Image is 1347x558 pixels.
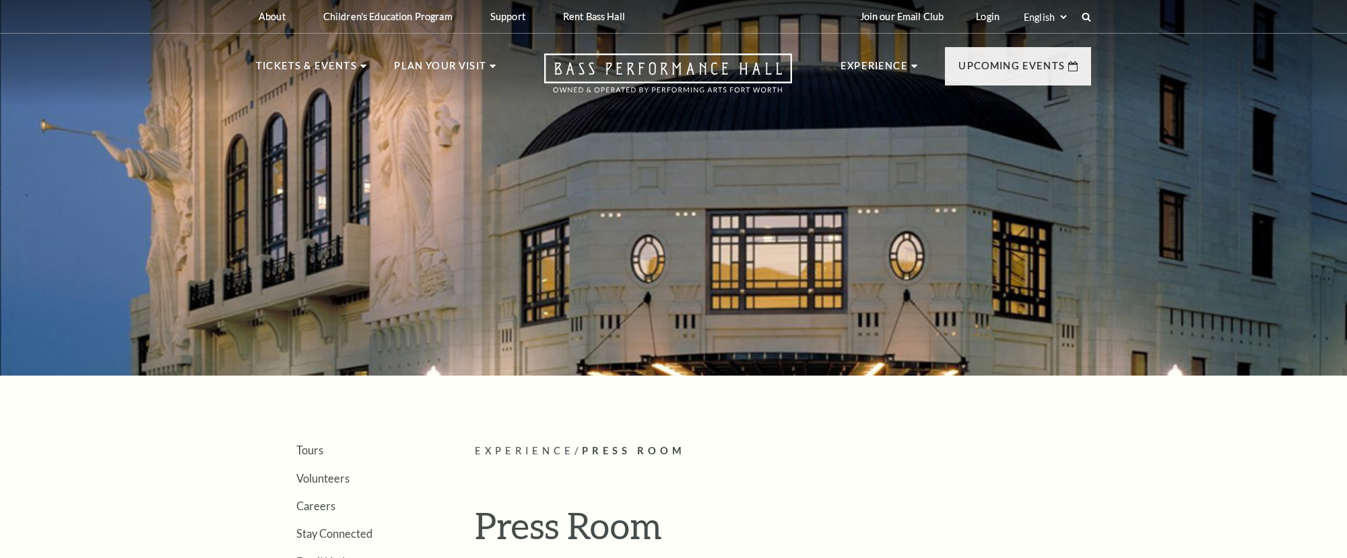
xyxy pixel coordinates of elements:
p: About [259,11,286,22]
p: Tickets & Events [256,58,357,82]
p: Upcoming Events [958,58,1065,82]
span: Press Room [582,445,686,456]
p: Plan Your Visit [394,58,486,82]
a: Volunteers [296,472,350,485]
a: Tours [296,444,323,456]
p: / [475,443,1091,460]
span: Experience [475,445,574,456]
a: Careers [296,499,335,512]
p: Experience [841,58,908,82]
p: Rent Bass Hall [563,11,625,22]
p: Support [490,11,525,22]
select: Select: [1021,11,1069,24]
p: Children's Education Program [323,11,453,22]
a: Stay Connected [296,527,372,540]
